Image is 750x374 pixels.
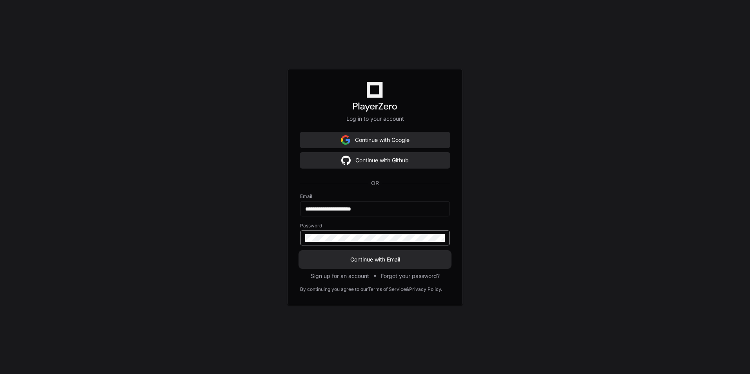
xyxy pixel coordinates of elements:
[300,115,450,123] p: Log in to your account
[300,132,450,148] button: Continue with Google
[300,256,450,263] span: Continue with Email
[381,272,440,280] button: Forgot your password?
[300,153,450,168] button: Continue with Github
[300,193,450,200] label: Email
[300,223,450,229] label: Password
[300,286,368,292] div: By continuing you agree to our
[341,153,351,168] img: Sign in with google
[409,286,442,292] a: Privacy Policy.
[368,179,382,187] span: OR
[406,286,409,292] div: &
[368,286,406,292] a: Terms of Service
[341,132,350,148] img: Sign in with google
[311,272,369,280] button: Sign up for an account
[300,252,450,267] button: Continue with Email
